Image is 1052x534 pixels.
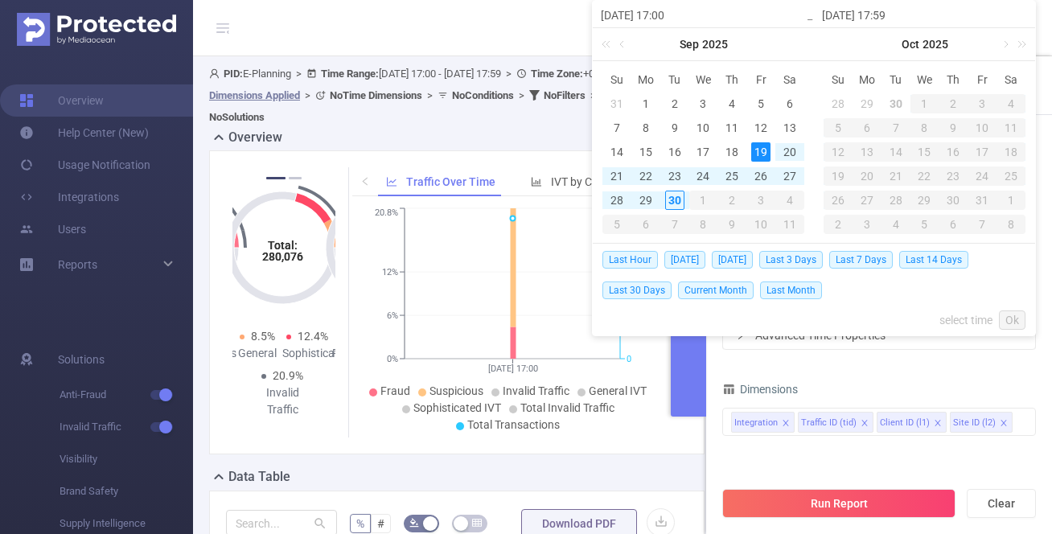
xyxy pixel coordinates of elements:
td: September 28, 2025 [824,92,853,116]
div: 17 [968,142,997,162]
td: November 3, 2025 [853,212,881,236]
div: 4 [881,215,910,234]
td: October 29, 2025 [910,188,939,212]
div: 5 [751,94,771,113]
td: October 10, 2025 [968,116,997,140]
img: Protected Media [17,13,176,46]
tspan: 0 [627,354,631,364]
div: Client ID (l1) [880,413,930,433]
div: Integration [734,413,778,433]
div: 11 [997,118,1025,138]
td: October 18, 2025 [997,140,1025,164]
b: No Conditions [452,89,514,101]
div: 28 [881,191,910,210]
td: November 2, 2025 [824,212,853,236]
span: Last 30 Days [602,281,672,299]
span: Th [939,72,968,87]
div: 3 [853,215,881,234]
span: Last 14 Days [899,251,968,269]
th: Thu [717,68,746,92]
td: October 8, 2025 [910,116,939,140]
span: Invalid Traffic [60,411,193,443]
b: Time Range: [321,68,379,80]
div: 7 [660,215,689,234]
span: Last Month [760,281,822,299]
td: October 2, 2025 [717,188,746,212]
tspan: 12% [382,267,398,277]
tspan: 20.8% [375,208,398,219]
td: October 8, 2025 [689,212,718,236]
div: 22 [636,166,655,186]
span: Dimensions [722,383,798,396]
i: icon: close [1000,419,1008,429]
td: October 13, 2025 [853,140,881,164]
td: October 11, 2025 [775,212,804,236]
td: September 1, 2025 [631,92,660,116]
div: 16 [939,142,968,162]
div: Sophisticated [282,345,332,362]
span: Sophisticated IVT [413,401,501,414]
div: 8 [636,118,655,138]
i: icon: close [934,419,942,429]
td: October 26, 2025 [824,188,853,212]
span: > [514,89,529,101]
div: 24 [693,166,713,186]
div: 12 [751,118,771,138]
i: icon: bg-colors [409,518,419,528]
span: Total Invalid Traffic [520,401,614,414]
span: Reports [58,258,97,271]
td: November 6, 2025 [939,212,968,236]
span: 20.9% [273,369,303,382]
span: Tu [660,72,689,87]
div: 1 [997,191,1025,210]
span: Tu [881,72,910,87]
div: 8 [689,215,718,234]
div: General [232,345,282,362]
a: Integrations [19,181,119,213]
i: icon: line-chart [386,176,397,187]
span: Sa [997,72,1025,87]
span: > [422,89,438,101]
div: 5 [824,118,853,138]
span: Anti-Fraud [60,379,193,411]
div: 2 [824,215,853,234]
div: 7 [968,215,997,234]
a: 2025 [921,28,950,60]
span: We [689,72,718,87]
div: 24 [968,166,997,186]
th: Wed [910,68,939,92]
span: > [291,68,306,80]
span: Total Transactions [467,418,560,431]
span: Mo [631,72,660,87]
td: September 23, 2025 [660,164,689,188]
div: 6 [939,215,968,234]
span: Last Hour [602,251,658,269]
td: September 29, 2025 [631,188,660,212]
div: 11 [775,215,804,234]
div: 26 [824,191,853,210]
td: October 15, 2025 [910,140,939,164]
div: 22 [910,166,939,186]
div: 2 [939,94,968,113]
th: Tue [881,68,910,92]
div: Invalid Traffic [257,384,307,418]
td: October 30, 2025 [939,188,968,212]
input: Start date [601,6,806,25]
td: September 14, 2025 [602,140,631,164]
td: September 9, 2025 [660,116,689,140]
div: 23 [665,166,684,186]
th: Fri [746,68,775,92]
td: November 7, 2025 [968,212,997,236]
span: Th [717,72,746,87]
div: 10 [968,118,997,138]
input: End date [822,6,1027,25]
td: October 6, 2025 [853,116,881,140]
th: Fri [968,68,997,92]
div: 29 [636,191,655,210]
span: > [300,89,315,101]
div: Site ID (l2) [953,413,996,433]
td: September 21, 2025 [602,164,631,188]
a: 2025 [701,28,729,60]
div: 1 [910,94,939,113]
td: November 8, 2025 [997,212,1025,236]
